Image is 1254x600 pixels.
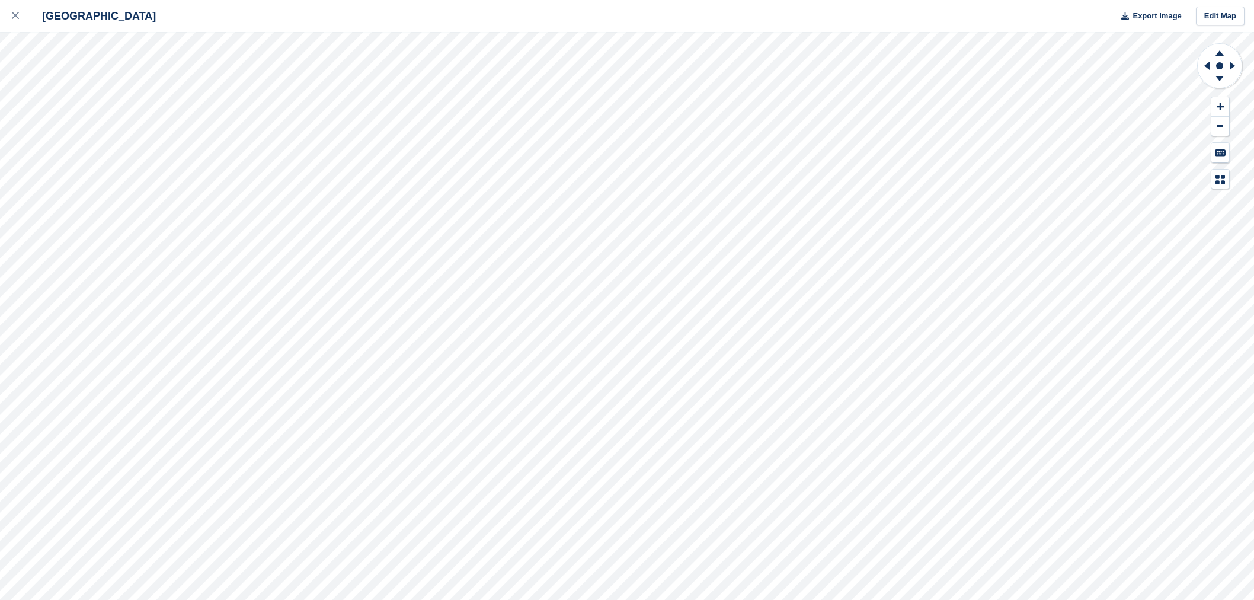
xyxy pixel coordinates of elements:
button: Export Image [1114,7,1182,26]
span: Export Image [1133,10,1181,22]
div: [GEOGRAPHIC_DATA] [31,9,156,23]
button: Zoom Out [1211,117,1229,136]
button: Keyboard Shortcuts [1211,143,1229,162]
button: Zoom In [1211,97,1229,117]
button: Map Legend [1211,170,1229,189]
a: Edit Map [1196,7,1245,26]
